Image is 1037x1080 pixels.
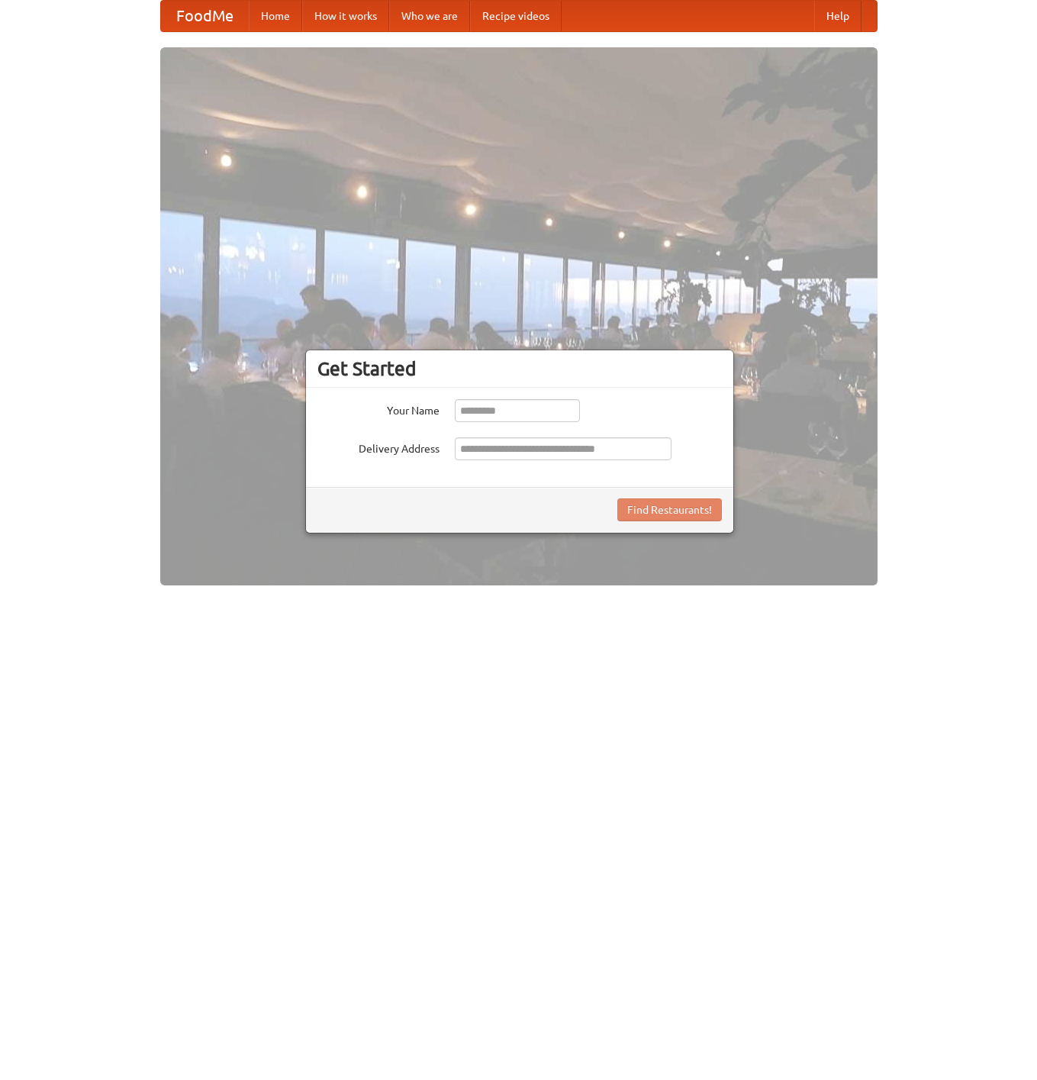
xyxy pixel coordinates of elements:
[470,1,562,31] a: Recipe videos
[617,498,722,521] button: Find Restaurants!
[317,437,440,456] label: Delivery Address
[302,1,389,31] a: How it works
[249,1,302,31] a: Home
[814,1,861,31] a: Help
[317,399,440,418] label: Your Name
[317,357,722,380] h3: Get Started
[389,1,470,31] a: Who we are
[161,1,249,31] a: FoodMe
